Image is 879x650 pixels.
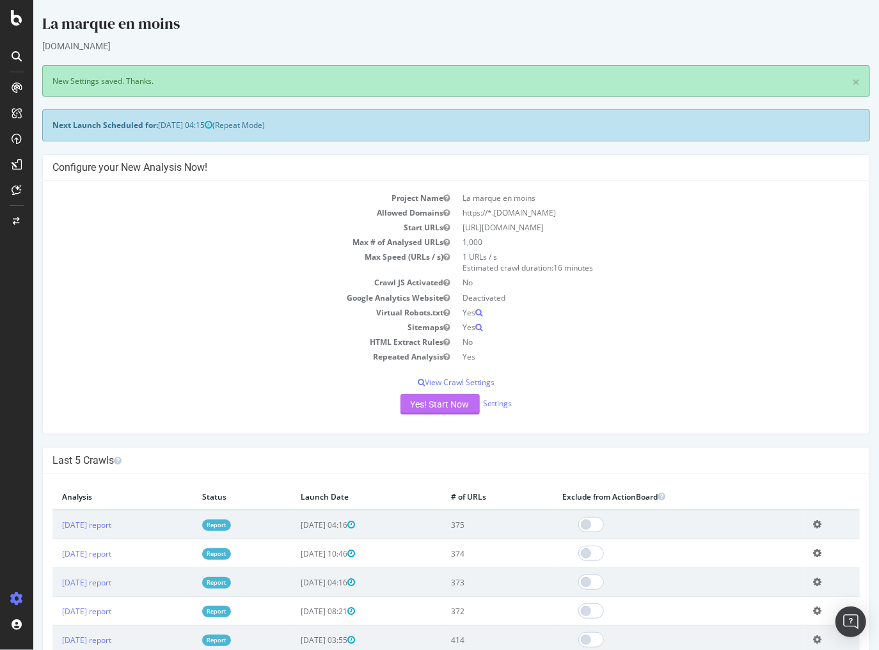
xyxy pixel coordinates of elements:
td: 375 [408,510,519,539]
td: 372 [408,597,519,626]
td: Yes [423,349,827,364]
span: [DATE] 08:21 [267,606,322,617]
a: [DATE] report [29,577,78,588]
td: Start URLs [19,220,423,235]
td: Max Speed (URLs / s) [19,250,423,275]
td: Sitemaps [19,320,423,335]
td: No [423,275,827,290]
span: [DATE] 04:16 [267,577,322,588]
td: Crawl JS Activated [19,275,423,290]
td: Yes [423,305,827,320]
h4: Configure your New Analysis Now! [19,161,827,174]
td: Deactivated [423,290,827,305]
div: Open Intercom Messenger [835,606,866,637]
span: 16 minutes [520,262,560,273]
a: Report [169,635,198,646]
h4: Last 5 Crawls [19,454,827,467]
span: [DATE] 03:55 [267,635,322,646]
span: [DATE] 04:15 [125,120,179,131]
span: [DATE] 04:16 [267,519,322,530]
td: Project Name [19,191,423,205]
div: (Repeat Mode) [9,109,837,141]
th: Analysis [19,484,159,510]
td: 1 URLs / s Estimated crawl duration: [423,250,827,275]
a: [DATE] report [29,635,78,646]
button: Yes! Start Now [367,394,447,415]
td: https://*.[DOMAIN_NAME] [423,205,827,220]
div: [DOMAIN_NAME] [9,40,837,52]
a: Report [169,548,198,559]
td: Google Analytics Website [19,290,423,305]
strong: Next Launch Scheduled for: [19,120,125,131]
td: Max # of Analysed URLs [19,235,423,250]
td: 374 [408,539,519,568]
td: Virtual Robots.txt [19,305,423,320]
a: × [819,75,827,89]
div: New Settings saved. Thanks. [9,65,837,97]
td: Yes [423,320,827,335]
td: No [423,335,827,349]
p: View Crawl Settings [19,377,827,388]
td: [URL][DOMAIN_NAME] [423,220,827,235]
th: Status [159,484,258,510]
td: 1,000 [423,235,827,250]
span: [DATE] 10:46 [267,548,322,559]
th: # of URLs [408,484,519,510]
a: [DATE] report [29,606,78,617]
a: Report [169,577,198,588]
th: Launch Date [258,484,409,510]
a: [DATE] report [29,519,78,530]
td: Allowed Domains [19,205,423,220]
td: 373 [408,568,519,597]
a: Settings [450,399,479,409]
a: [DATE] report [29,548,78,559]
td: HTML Extract Rules [19,335,423,349]
td: Repeated Analysis [19,349,423,364]
a: Report [169,606,198,617]
a: Report [169,519,198,530]
th: Exclude from ActionBoard [520,484,770,510]
div: La marque en moins [9,13,837,40]
td: La marque en moins [423,191,827,205]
